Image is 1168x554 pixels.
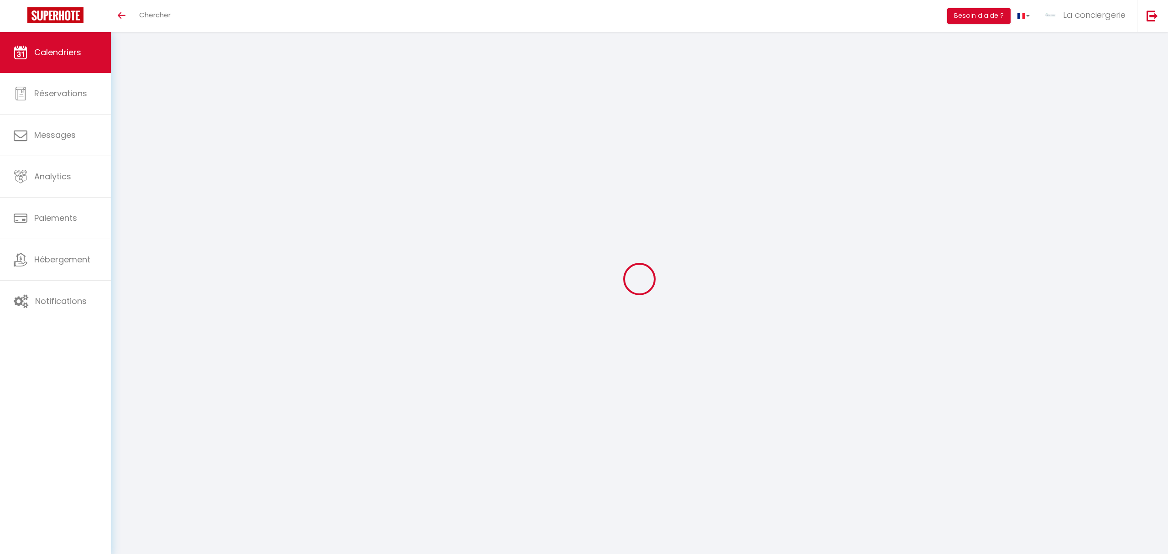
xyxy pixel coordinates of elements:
[34,254,90,265] span: Hébergement
[1043,8,1057,22] img: ...
[947,8,1011,24] button: Besoin d'aide ?
[35,295,87,307] span: Notifications
[34,47,81,58] span: Calendriers
[34,171,71,182] span: Analytics
[139,10,171,20] span: Chercher
[34,212,77,224] span: Paiements
[34,88,87,99] span: Réservations
[1147,10,1158,21] img: logout
[27,7,83,23] img: Super Booking
[34,129,76,141] span: Messages
[1063,9,1126,21] span: La conciergerie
